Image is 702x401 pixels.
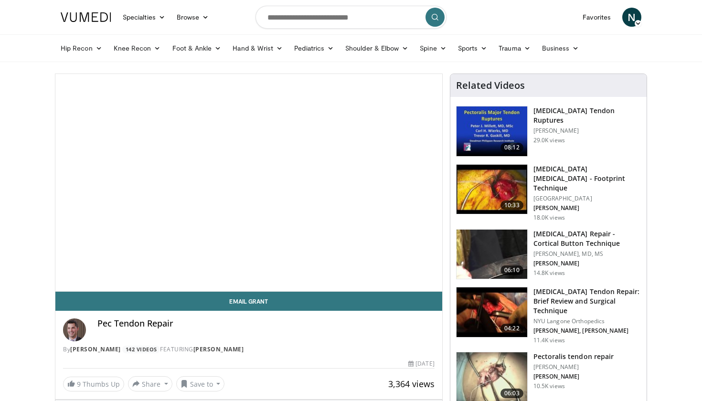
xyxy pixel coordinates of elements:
a: Spine [414,39,452,58]
a: Favorites [577,8,617,27]
p: [PERSON_NAME] [533,204,641,212]
span: 10:33 [500,200,523,210]
h3: [MEDICAL_DATA] [MEDICAL_DATA] - Footprint Technique [533,164,641,193]
p: 14.8K views [533,269,565,277]
img: Avatar [63,318,86,341]
a: 04:22 [MEDICAL_DATA] Tendon Repair: Brief Review and Surgical Technique NYU Langone Orthopedics [... [456,287,641,344]
h4: Pec Tendon Repair [97,318,435,329]
a: 142 Videos [122,346,160,354]
a: Business [536,39,585,58]
a: Specialties [117,8,171,27]
h4: Related Videos [456,80,525,91]
a: N [622,8,641,27]
h3: [MEDICAL_DATA] Tendon Repair: Brief Review and Surgical Technique [533,287,641,316]
div: [DATE] [408,359,434,368]
p: 29.0K views [533,137,565,144]
video-js: Video Player [55,74,442,292]
span: 04:22 [500,324,523,333]
img: Picture_9_1_3.png.150x105_q85_crop-smart_upscale.jpg [457,165,527,214]
p: 18.0K views [533,214,565,222]
img: VuMedi Logo [61,12,111,22]
a: Trauma [493,39,536,58]
input: Search topics, interventions [255,6,447,29]
a: Hip Recon [55,39,108,58]
p: [PERSON_NAME], [PERSON_NAME] [533,327,641,335]
img: XzOTlMlQSGUnbGTX4xMDoxOjA4MTsiGN.150x105_q85_crop-smart_upscale.jpg [457,230,527,279]
span: 06:10 [500,265,523,275]
p: [PERSON_NAME] [533,260,641,267]
span: 9 [77,380,81,389]
h3: [MEDICAL_DATA] Tendon Ruptures [533,106,641,125]
p: 11.4K views [533,337,565,344]
a: Knee Recon [108,39,167,58]
a: Foot & Ankle [167,39,227,58]
button: Save to [176,376,225,391]
img: 159936_0000_1.png.150x105_q85_crop-smart_upscale.jpg [457,106,527,156]
a: Shoulder & Elbow [340,39,414,58]
a: Pediatrics [288,39,340,58]
p: [PERSON_NAME] [533,363,614,371]
h3: [MEDICAL_DATA] Repair - Cortical Button Technique [533,229,641,248]
a: Sports [452,39,493,58]
a: 10:33 [MEDICAL_DATA] [MEDICAL_DATA] - Footprint Technique [GEOGRAPHIC_DATA] [PERSON_NAME] 18.0K v... [456,164,641,222]
a: 9 Thumbs Up [63,377,124,391]
a: Hand & Wrist [227,39,288,58]
a: [PERSON_NAME] [193,345,244,353]
p: [PERSON_NAME], MD, MS [533,250,641,258]
p: [GEOGRAPHIC_DATA] [533,195,641,202]
a: [PERSON_NAME] [70,345,121,353]
a: Email Grant [55,292,442,311]
a: 08:12 [MEDICAL_DATA] Tendon Ruptures [PERSON_NAME] 29.0K views [456,106,641,157]
p: NYU Langone Orthopedics [533,317,641,325]
p: [PERSON_NAME] [533,127,641,135]
div: By FEATURING [63,345,435,354]
p: [PERSON_NAME] [533,373,614,380]
img: E-HI8y-Omg85H4KX4xMDoxOmdtO40mAx.150x105_q85_crop-smart_upscale.jpg [457,287,527,337]
p: 10.5K views [533,382,565,390]
span: 3,364 views [388,378,435,390]
button: Share [128,376,172,391]
span: 08:12 [500,143,523,152]
a: 06:10 [MEDICAL_DATA] Repair - Cortical Button Technique [PERSON_NAME], MD, MS [PERSON_NAME] 14.8K... [456,229,641,280]
h3: Pectoralis tendon repair [533,352,614,361]
span: 06:03 [500,389,523,398]
a: Browse [171,8,215,27]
